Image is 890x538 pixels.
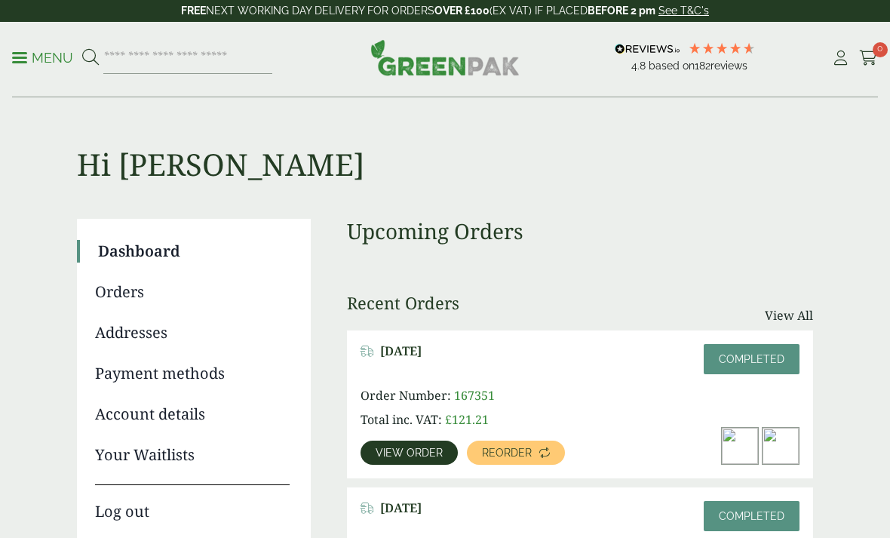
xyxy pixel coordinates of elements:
[615,44,680,54] img: REVIEWS.io
[710,60,747,72] span: reviews
[722,428,758,464] img: 3324RC-33cm-4-Fold-Unbleached-Pack-300x300.jpg
[445,411,452,428] span: £
[445,411,489,428] bdi: 121.21
[12,49,73,67] p: Menu
[380,501,422,515] span: [DATE]
[649,60,695,72] span: Based on
[454,387,495,404] span: 167351
[763,428,799,464] img: 8_kraft_1_1-300x200.jpg
[688,42,756,55] div: 4.79 Stars
[370,39,520,75] img: GreenPak Supplies
[77,98,813,183] h1: Hi [PERSON_NAME]
[95,444,290,466] a: Your Waitlists
[873,42,888,57] span: 0
[482,447,532,458] span: Reorder
[859,47,878,69] a: 0
[380,344,422,358] span: [DATE]
[376,447,443,458] span: View order
[719,353,784,365] span: Completed
[434,5,489,17] strong: OVER £100
[695,60,710,72] span: 182
[98,240,290,263] a: Dashboard
[831,51,850,66] i: My Account
[765,306,813,324] a: View All
[347,293,459,312] h3: Recent Orders
[95,403,290,426] a: Account details
[95,321,290,344] a: Addresses
[658,5,709,17] a: See T&C's
[859,51,878,66] i: Cart
[361,441,458,465] a: View order
[95,362,290,385] a: Payment methods
[631,60,649,72] span: 4.8
[12,49,73,64] a: Menu
[95,281,290,303] a: Orders
[719,510,784,522] span: Completed
[95,484,290,523] a: Log out
[361,387,451,404] span: Order Number:
[347,219,813,244] h3: Upcoming Orders
[588,5,655,17] strong: BEFORE 2 pm
[181,5,206,17] strong: FREE
[361,411,442,428] span: Total inc. VAT:
[467,441,565,465] a: Reorder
